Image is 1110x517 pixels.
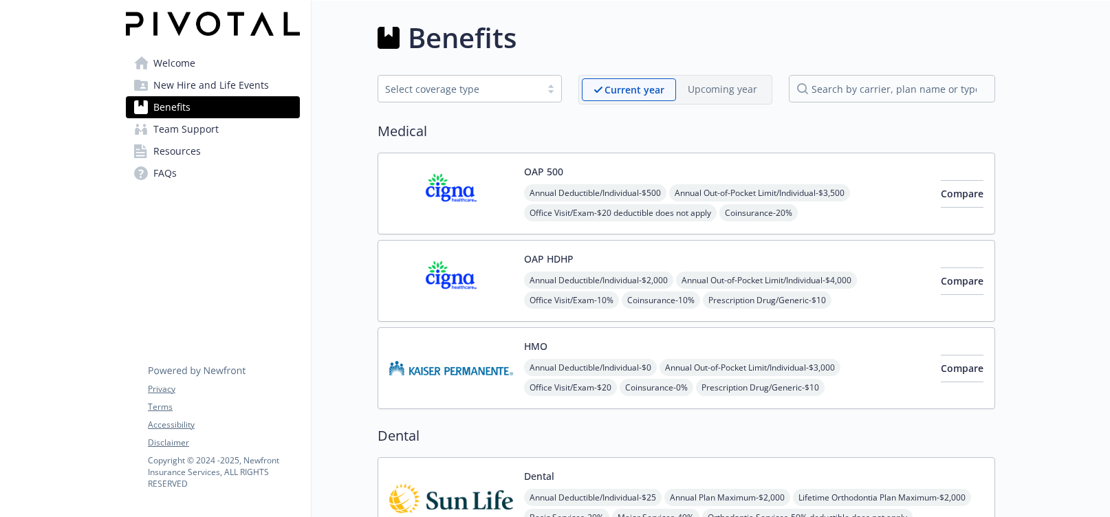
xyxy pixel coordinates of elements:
[719,204,798,221] span: Coinsurance - 20%
[524,489,662,506] span: Annual Deductible/Individual - $25
[148,383,299,395] a: Privacy
[941,180,983,208] button: Compare
[524,359,657,376] span: Annual Deductible/Individual - $0
[941,267,983,295] button: Compare
[389,164,513,223] img: CIGNA carrier logo
[605,82,664,97] p: Current year
[126,162,300,184] a: FAQs
[793,489,971,506] span: Lifetime Orthodontia Plan Maximum - $2,000
[524,204,717,221] span: Office Visit/Exam - $20 deductible does not apply
[148,454,299,489] p: Copyright © 2024 - 2025 , Newfront Insurance Services, ALL RIGHTS RESERVED
[389,339,513,397] img: Kaiser Permanente Insurance Company carrier logo
[688,82,757,96] p: Upcoming year
[153,74,269,96] span: New Hire and Life Events
[524,379,617,396] span: Office Visit/Exam - $20
[789,75,995,102] input: search by carrier, plan name or type
[153,96,191,118] span: Benefits
[389,252,513,310] img: CIGNA carrier logo
[696,379,825,396] span: Prescription Drug/Generic - $10
[664,489,790,506] span: Annual Plan Maximum - $2,000
[703,291,831,309] span: Prescription Drug/Generic - $10
[941,362,983,375] span: Compare
[148,437,299,449] a: Disclaimer
[126,52,300,74] a: Welcome
[153,140,201,162] span: Resources
[676,272,857,289] span: Annual Out-of-Pocket Limit/Individual - $4,000
[524,339,547,353] button: HMO
[126,118,300,140] a: Team Support
[408,17,516,58] h1: Benefits
[676,78,769,101] span: Upcoming year
[620,379,693,396] span: Coinsurance - 0%
[524,469,554,483] button: Dental
[378,121,995,142] h2: Medical
[153,52,195,74] span: Welcome
[153,118,219,140] span: Team Support
[126,74,300,96] a: New Hire and Life Events
[524,184,666,201] span: Annual Deductible/Individual - $500
[941,274,983,287] span: Compare
[941,187,983,200] span: Compare
[669,184,850,201] span: Annual Out-of-Pocket Limit/Individual - $3,500
[941,355,983,382] button: Compare
[378,426,995,446] h2: Dental
[126,140,300,162] a: Resources
[385,82,534,96] div: Select coverage type
[524,164,563,179] button: OAP 500
[524,272,673,289] span: Annual Deductible/Individual - $2,000
[524,252,574,266] button: OAP HDHP
[148,401,299,413] a: Terms
[622,291,700,309] span: Coinsurance - 10%
[660,359,840,376] span: Annual Out-of-Pocket Limit/Individual - $3,000
[524,291,619,309] span: Office Visit/Exam - 10%
[148,419,299,431] a: Accessibility
[126,96,300,118] a: Benefits
[153,162,177,184] span: FAQs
